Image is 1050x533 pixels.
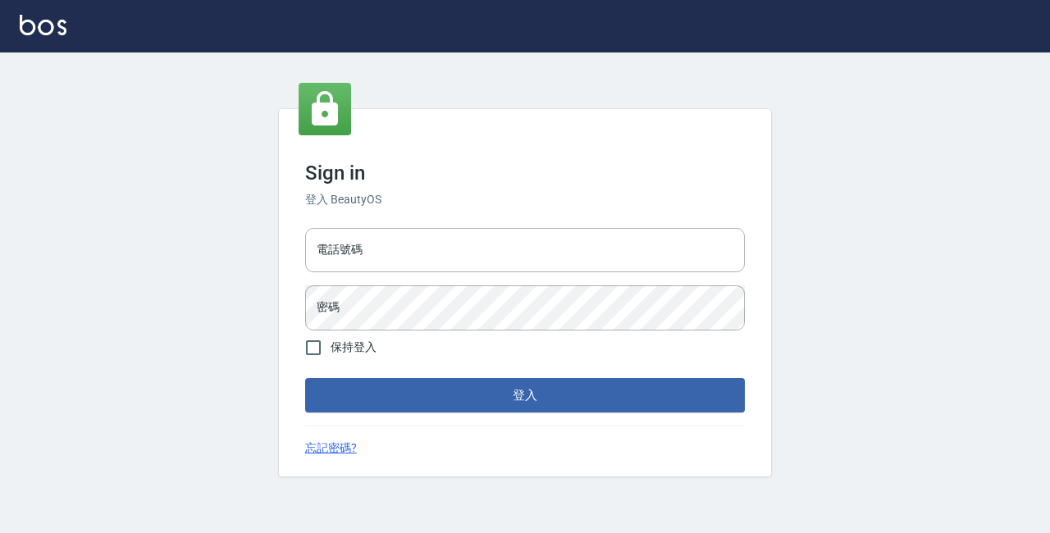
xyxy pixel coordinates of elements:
[305,440,357,457] a: 忘記密碼?
[305,378,745,412] button: 登入
[305,191,745,208] h6: 登入 BeautyOS
[305,162,745,184] h3: Sign in
[331,339,377,356] span: 保持登入
[20,15,66,35] img: Logo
